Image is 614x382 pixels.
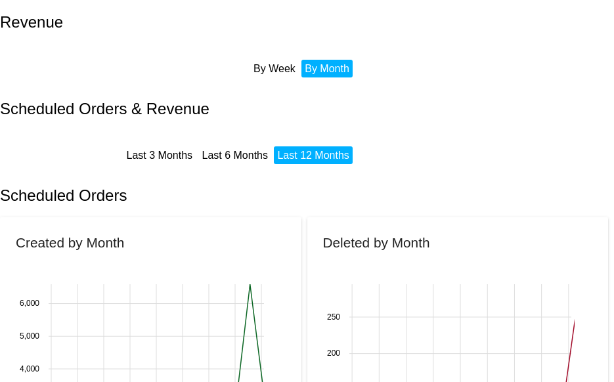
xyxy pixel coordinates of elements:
[250,60,299,77] li: By Week
[202,150,268,161] a: Last 6 Months
[301,60,353,77] li: By Month
[127,150,193,161] a: Last 3 Months
[326,312,340,322] text: 250
[323,235,430,250] h2: Deleted by Month
[20,299,39,308] text: 6,000
[20,332,39,341] text: 5,000
[326,349,340,358] text: 200
[20,364,39,373] text: 4,000
[277,150,349,161] a: Last 12 Months
[16,235,124,250] h2: Created by Month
